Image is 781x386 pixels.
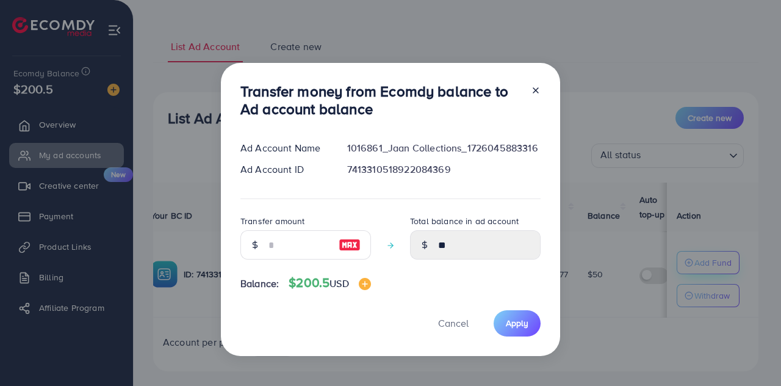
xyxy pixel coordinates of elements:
label: Total balance in ad account [410,215,519,227]
h3: Transfer money from Ecomdy balance to Ad account balance [240,82,521,118]
button: Cancel [423,310,484,337]
iframe: Chat [729,331,772,377]
span: USD [329,277,348,290]
div: 1016861_Jaan Collections_1726045883316 [337,141,550,155]
div: Ad Account ID [231,162,337,177]
div: 7413310518922084369 [337,162,550,177]
div: Ad Account Name [231,141,337,155]
label: Transfer amount [240,215,304,227]
span: Balance: [240,277,279,291]
button: Apply [494,310,541,337]
img: image [359,278,371,290]
img: image [339,238,361,252]
h4: $200.5 [289,275,370,291]
span: Apply [506,317,528,329]
span: Cancel [438,316,469,330]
